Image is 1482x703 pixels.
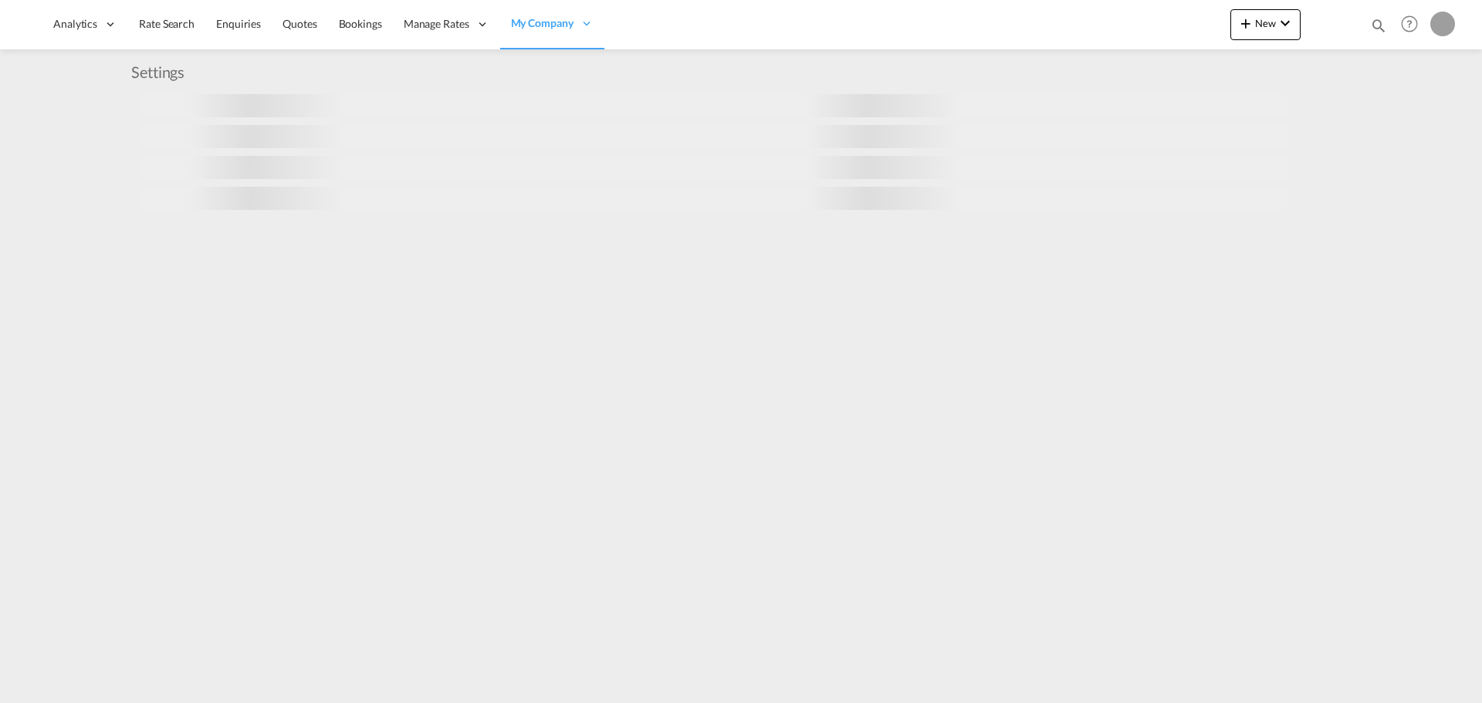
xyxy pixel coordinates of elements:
[511,15,574,31] span: My Company
[53,16,97,32] span: Analytics
[131,61,192,83] div: Settings
[1237,17,1294,29] span: New
[1370,17,1387,34] md-icon: icon-magnify
[139,17,195,30] span: Rate Search
[216,17,261,30] span: Enquiries
[339,17,382,30] span: Bookings
[1396,11,1423,37] span: Help
[1230,9,1301,40] button: icon-plus 400-fgNewicon-chevron-down
[404,16,469,32] span: Manage Rates
[1276,14,1294,32] md-icon: icon-chevron-down
[1396,11,1430,39] div: Help
[283,17,316,30] span: Quotes
[1237,14,1255,32] md-icon: icon-plus 400-fg
[1370,17,1387,40] div: icon-magnify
